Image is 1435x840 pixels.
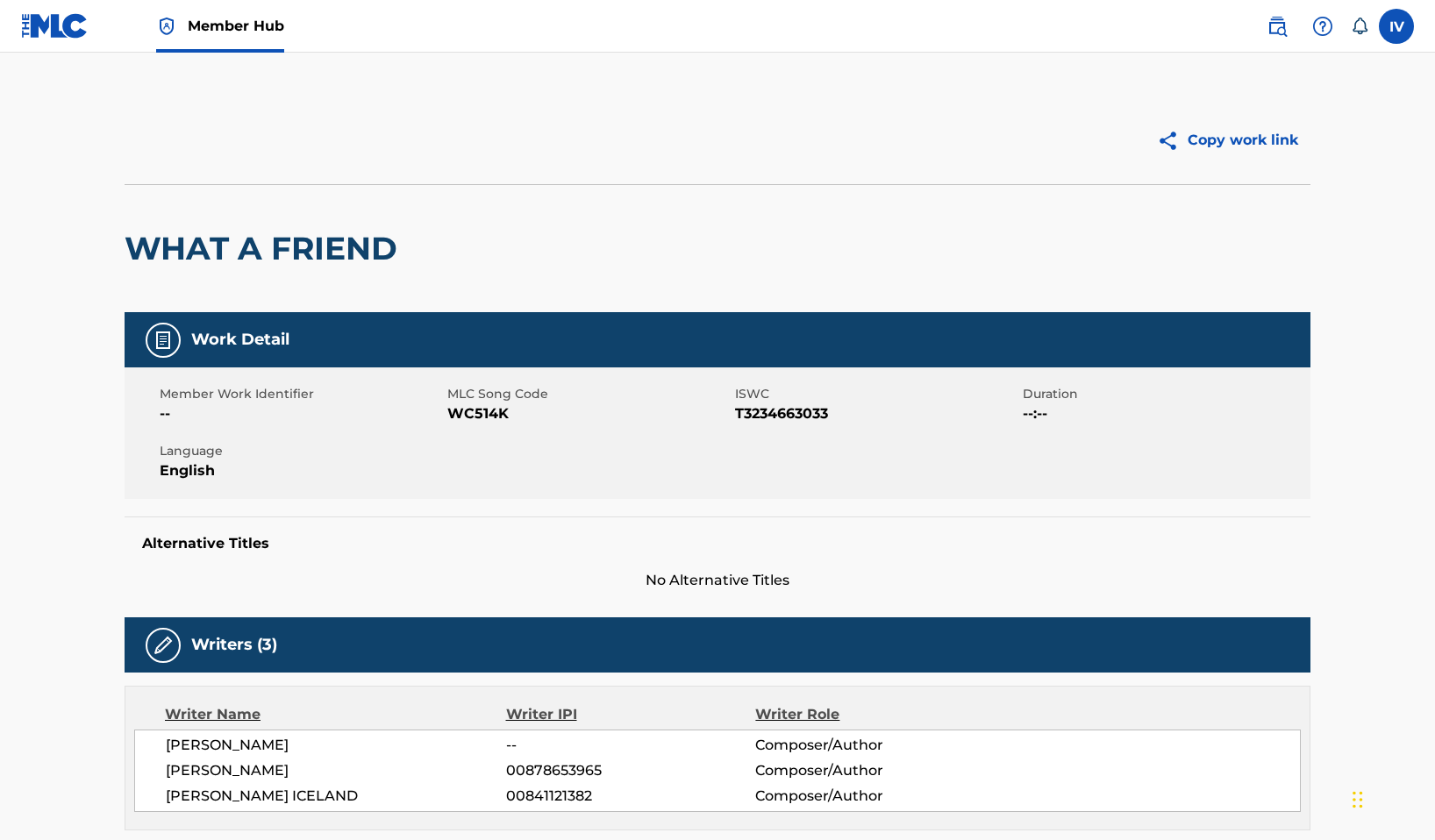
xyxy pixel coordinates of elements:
img: help [1312,16,1333,37]
span: WC514K [447,403,731,424]
span: T3234663033 [735,403,1018,424]
span: [PERSON_NAME] [166,735,506,756]
h5: Writers (3) [191,635,277,655]
span: Duration [1023,385,1306,403]
span: --:-- [1023,403,1306,424]
div: Arrastrar [1353,773,1363,826]
span: No Alternative Titles [125,570,1310,591]
img: Copy work link [1157,130,1188,152]
span: Composer/Author [755,735,982,756]
div: Writer Role [755,704,982,725]
span: Language [160,442,443,460]
span: 00841121382 [506,786,755,807]
span: Member Work Identifier [160,385,443,403]
span: 00878653965 [506,760,755,781]
span: [PERSON_NAME] ICELAND [166,786,506,807]
h2: WHAT A FRIEND [125,229,406,268]
img: Top Rightsholder [156,16,177,37]
span: -- [160,403,443,424]
img: Work Detail [153,330,174,351]
span: -- [506,735,755,756]
img: Writers [153,635,174,656]
div: User Menu [1379,9,1414,44]
img: search [1267,16,1288,37]
h5: Work Detail [191,330,289,350]
div: Widget de chat [1347,756,1435,840]
span: Composer/Author [755,786,982,807]
div: Help [1305,9,1340,44]
button: Copy work link [1145,118,1310,162]
a: Public Search [1260,9,1295,44]
div: Notifications [1351,18,1368,35]
div: Writer Name [165,704,506,725]
span: [PERSON_NAME] [166,760,506,781]
h5: Alternative Titles [142,535,1293,552]
iframe: Chat Widget [1347,756,1435,840]
img: MLC Logo [21,13,89,39]
span: MLC Song Code [447,385,731,403]
div: Writer IPI [506,704,756,725]
span: Composer/Author [755,760,982,781]
span: ISWC [735,385,1018,403]
span: Member Hub [188,16,284,36]
span: English [160,460,443,481]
